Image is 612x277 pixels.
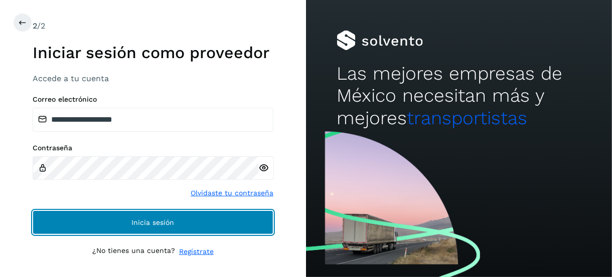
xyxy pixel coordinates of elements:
p: ¿No tienes una cuenta? [92,246,175,257]
a: Olvidaste tu contraseña [191,188,273,198]
h3: Accede a tu cuenta [33,74,273,83]
a: Regístrate [179,246,214,257]
button: Inicia sesión [33,210,273,234]
label: Contraseña [33,144,273,152]
span: transportistas [407,107,527,129]
h1: Iniciar sesión como proveedor [33,43,273,62]
h2: Las mejores empresas de México necesitan más y mejores [337,63,581,129]
span: Inicia sesión [132,219,175,226]
label: Correo electrónico [33,95,273,104]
